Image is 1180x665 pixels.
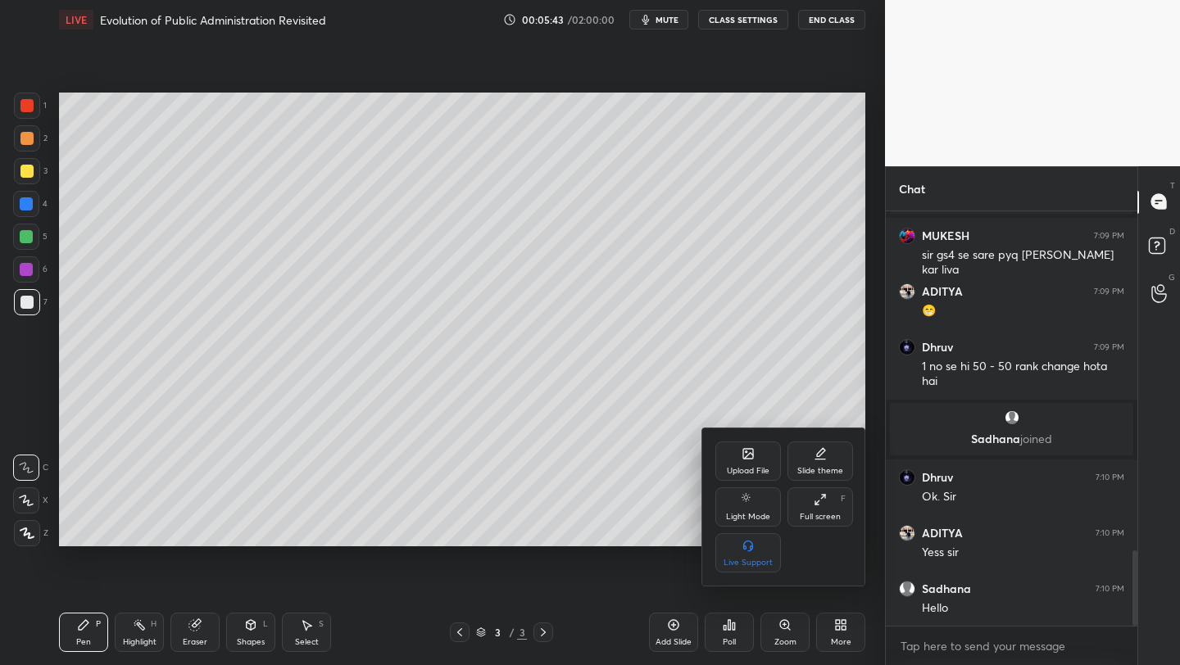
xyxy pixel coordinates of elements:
div: Live Support [724,559,773,567]
div: F [841,495,846,503]
div: Upload File [727,467,769,475]
div: Full screen [800,513,841,521]
div: Light Mode [726,513,770,521]
div: Slide theme [797,467,843,475]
